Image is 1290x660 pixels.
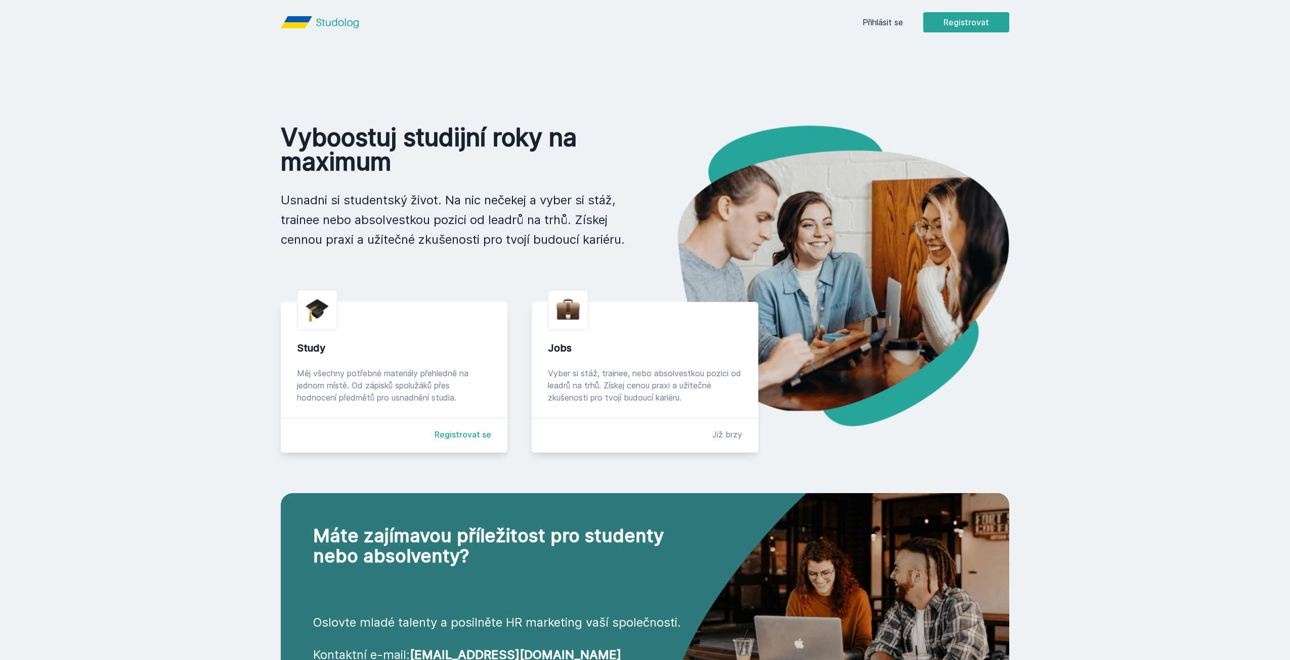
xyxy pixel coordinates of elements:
[548,341,742,355] div: Jobs
[297,367,491,404] div: Měj všechny potřebné materiály přehledně na jednom místě. Od zápisků spolužáků přes hodnocení pře...
[313,525,702,566] h2: Máte zajímavou příležitost pro studenty nebo absolventy?
[556,296,580,322] img: briefcase.png
[645,125,1009,426] img: hero.png
[281,190,629,249] p: Usnadni si studentský život. Na nic nečekej a vyber si stáž, trainee nebo absolvestkou pozici od ...
[306,298,329,322] img: graduation-cap.png
[548,367,742,404] div: Vyber si stáž, trainee, nebo absolvestkou pozici od leadrů na trhů. Získej cenou praxi a užitečné...
[313,614,702,631] p: Oslovte mladé talenty a posilněte HR marketing vaší společnosti.
[863,16,903,28] a: Přihlásit se
[297,341,491,355] div: Study
[435,428,491,441] a: Registrovat se
[712,428,742,441] div: Již brzy
[923,12,1009,32] button: Registrovat
[281,125,629,174] h1: Vyboostuj studijní roky na maximum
